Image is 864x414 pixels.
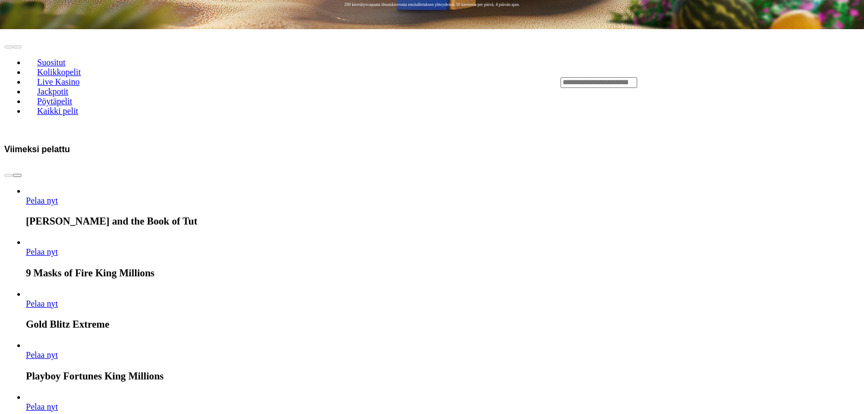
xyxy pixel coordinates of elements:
button: prev slide [4,174,13,177]
h3: Playboy Fortunes King Millions [26,370,860,382]
h3: 9 Masks of Fire King Millions [26,267,860,279]
span: Live Kasino [33,77,84,86]
span: Pelaa nyt [26,299,58,308]
h3: [PERSON_NAME] and the Book of Tut [26,215,860,227]
a: Suositut [26,55,77,71]
a: Pöytäpelit [26,93,83,110]
input: Search [561,77,637,88]
span: Suositut [33,58,70,67]
a: Live Kasino [26,74,91,90]
h3: Viimeksi pelattu [4,144,70,154]
button: prev slide [4,45,13,49]
span: Pelaa nyt [26,247,58,256]
article: John Hunter and the Book of Tut [26,186,860,228]
article: Gold Blitz Extreme [26,289,860,331]
a: Kolikkopelit [26,64,92,80]
nav: Lobby [4,39,539,125]
span: Kaikki pelit [33,106,83,116]
span: 200 kierrätysvapaata ilmaiskierrosta ensitalletuksen yhteydessä. 50 kierrosta per päivä, 4 päivän... [331,2,534,8]
h3: Gold Blitz Extreme [26,318,860,330]
header: Lobby [4,29,860,135]
article: 9 Masks of Fire King Millions [26,237,860,279]
a: 9 Masks of Fire King Millions [26,247,58,256]
a: Playboy Fortunes King Millions [26,350,58,359]
a: John Hunter and the Book of Tut [26,196,58,205]
a: Cherry Pop [26,402,58,411]
a: Jackpotit [26,84,79,100]
a: Gold Blitz Extreme [26,299,58,308]
span: Kolikkopelit [33,67,85,77]
span: Pelaa nyt [26,196,58,205]
span: Pelaa nyt [26,402,58,411]
button: next slide [13,45,22,49]
article: Playboy Fortunes King Millions [26,341,860,382]
span: Pelaa nyt [26,350,58,359]
button: next slide [13,174,22,177]
span: Pöytäpelit [33,97,77,106]
span: Jackpotit [33,87,73,96]
a: Kaikki pelit [26,103,90,119]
